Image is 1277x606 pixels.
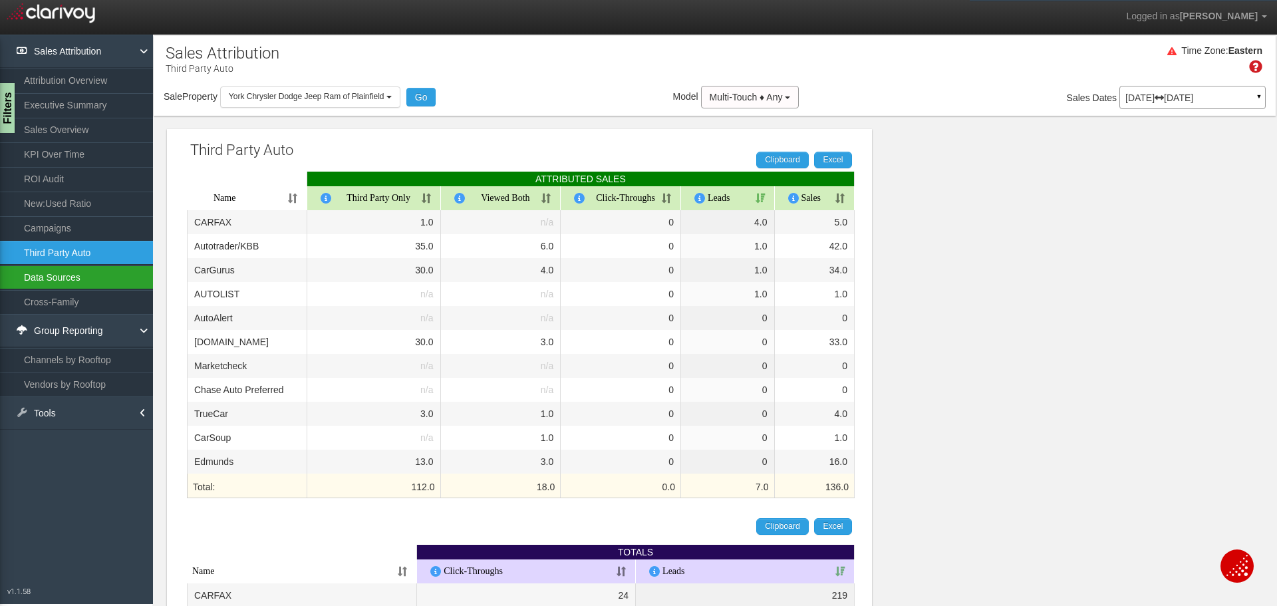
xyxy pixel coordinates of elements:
td: 3.0 [307,402,441,426]
td: 4.0 [681,210,775,234]
td: 0 [681,306,775,330]
td: Autotrader/KBB [187,234,307,258]
td: 0 [561,282,681,306]
span: York Chrysler Dodge Jeep Ram of Plainfield [229,92,384,101]
td: TrueCar [187,402,307,426]
td: CARFAX [187,210,307,234]
td: 0 [681,402,775,426]
th: Name: activate to sort column ascending [187,186,307,210]
button: Multi-Touch ♦ Any [701,86,799,108]
td: 16.0 [775,450,855,474]
th: Click-Throughs&#160;: activate to sort column ascending [561,186,681,210]
span: Multi-Touch ♦ Any [710,92,783,102]
span: Sales [1067,92,1090,103]
td: 5.0 [775,210,855,234]
td: AutoAlert [187,306,307,330]
td: 1.0 [681,282,775,306]
th: TOTALS [417,545,855,559]
td: [DOMAIN_NAME] [187,330,307,354]
td: 0 [561,354,681,378]
td: 42.0 [775,234,855,258]
td: 1.0 [775,426,855,450]
span: Clipboard [765,522,800,531]
span: n/a [420,384,433,395]
td: 0 [775,354,855,378]
span: Third Party Auto [190,142,293,158]
span: Excel [823,155,843,164]
td: 0 [561,306,681,330]
td: 1.0 [441,426,561,450]
td: 34.0 [775,258,855,282]
td: 30.0 [307,258,441,282]
td: Chase Auto Preferred [187,378,307,402]
a: Clipboard [756,152,809,168]
td: 0 [561,378,681,402]
td: 6.0 [441,234,561,258]
span: n/a [541,217,553,227]
td: 0 [775,378,855,402]
td: 0 [561,210,681,234]
td: CarSoup [187,426,307,450]
span: Logged in as [1126,11,1179,21]
div: Eastern [1228,45,1262,58]
td: Edmunds [187,450,307,474]
td: 0 [561,450,681,474]
td: Marketcheck [187,354,307,378]
td: 1.0 [441,402,561,426]
td: 35.0 [307,234,441,258]
td: 1.0 [681,234,775,258]
span: Clipboard [765,155,800,164]
th: Click-Throughs: activate to sort column ascending [417,559,636,583]
a: Clipboard [756,518,809,534]
span: Dates [1093,92,1117,103]
a: Excel [814,152,852,168]
span: Sale [164,91,182,102]
td: 0 [561,234,681,258]
td: 0 [681,330,775,354]
td: 1.0 [681,258,775,282]
span: [PERSON_NAME] [1180,11,1258,21]
td: AUTOLIST [187,282,307,306]
td: 4.0 [775,402,855,426]
a: Excel [814,518,852,534]
td: 3.0 [441,450,561,474]
p: Third Party Auto [166,58,279,75]
span: n/a [420,289,433,299]
a: Logged in as[PERSON_NAME] [1116,1,1277,33]
th: 18.0 [441,474,561,498]
p: [DATE] [DATE] [1125,93,1260,102]
td: 0 [681,450,775,474]
th: Name: activate to sort column ascending [187,559,417,583]
td: CarGurus [187,258,307,282]
span: n/a [420,361,433,371]
td: 0 [561,402,681,426]
th: 136.0 [775,474,855,498]
th: Leads&#160;: activate to sort column ascending [681,186,775,210]
td: 13.0 [307,450,441,474]
td: 0 [681,354,775,378]
span: n/a [541,361,553,371]
span: Excel [823,522,843,531]
th: Leads: activate to sort column ascending [636,559,855,583]
td: 30.0 [307,330,441,354]
span: n/a [541,313,553,323]
td: 0 [775,306,855,330]
td: 3.0 [441,330,561,354]
td: 0 [561,258,681,282]
span: n/a [420,313,433,323]
td: 4.0 [441,258,561,282]
td: 33.0 [775,330,855,354]
a: ▼ [1253,89,1265,110]
td: 0 [561,426,681,450]
span: n/a [541,289,553,299]
div: Time Zone: [1177,45,1228,58]
button: Go [406,88,436,106]
th: 112.0 [307,474,441,498]
th: 7.0 [681,474,775,498]
span: n/a [420,432,433,443]
span: n/a [541,384,553,395]
th: 0.0 [561,474,681,498]
th: Viewed Both&#160;: activate to sort column ascending [441,186,561,210]
th: Total: [187,474,307,498]
td: 1.0 [775,282,855,306]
